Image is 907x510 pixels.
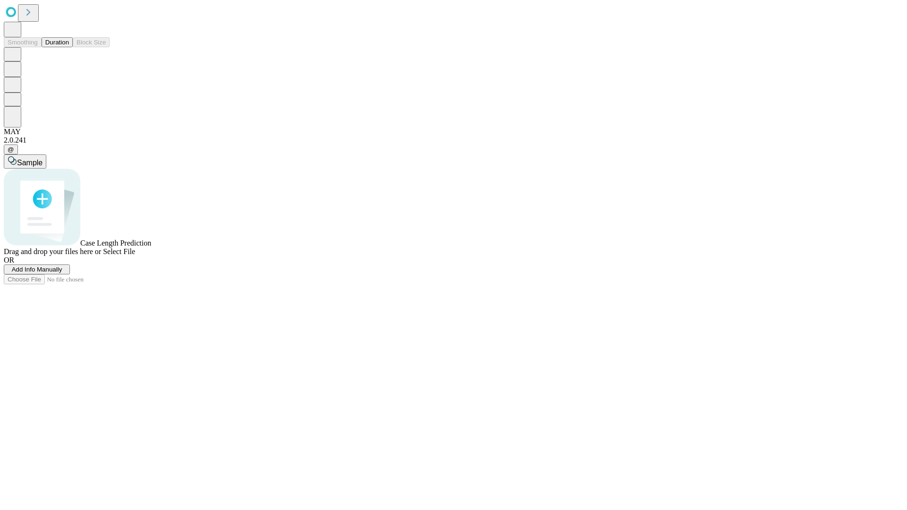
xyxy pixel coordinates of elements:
[4,37,42,47] button: Smoothing
[17,159,43,167] span: Sample
[4,144,18,154] button: @
[4,127,903,136] div: MAY
[80,239,151,247] span: Case Length Prediction
[73,37,110,47] button: Block Size
[4,264,70,274] button: Add Info Manually
[8,146,14,153] span: @
[12,266,62,273] span: Add Info Manually
[4,247,101,255] span: Drag and drop your files here or
[4,154,46,169] button: Sample
[103,247,135,255] span: Select File
[4,256,14,264] span: OR
[4,136,903,144] div: 2.0.241
[42,37,73,47] button: Duration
